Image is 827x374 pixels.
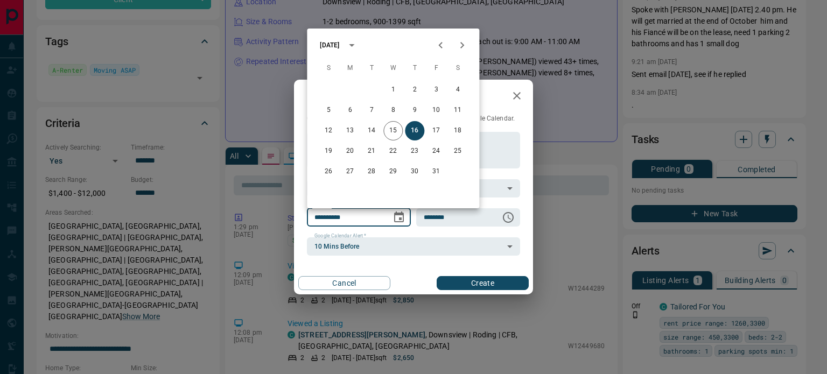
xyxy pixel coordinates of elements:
button: 27 [340,162,360,181]
button: 12 [319,121,338,140]
button: calendar view is open, switch to year view [342,36,361,54]
button: 4 [448,80,467,100]
button: 14 [362,121,381,140]
button: Previous month [430,34,451,56]
span: Monday [340,58,360,79]
span: Wednesday [383,58,403,79]
button: 15 [383,121,403,140]
div: 10 Mins Before [307,237,520,256]
span: Tuesday [362,58,381,79]
button: 26 [319,162,338,181]
button: 19 [319,142,338,161]
button: 28 [362,162,381,181]
button: 3 [426,80,446,100]
button: Choose time, selected time is 6:00 AM [497,207,519,228]
button: Create [437,276,529,290]
button: 29 [383,162,403,181]
button: Choose date, selected date is Oct 16, 2025 [388,207,410,228]
button: 30 [405,162,424,181]
button: 5 [319,101,338,120]
h2: New Task [294,80,367,114]
button: 16 [405,121,424,140]
span: Sunday [319,58,338,79]
label: Date [314,203,328,210]
button: 7 [362,101,381,120]
button: 6 [340,101,360,120]
button: Cancel [298,276,390,290]
button: 8 [383,101,403,120]
button: 11 [448,101,467,120]
button: 24 [426,142,446,161]
button: 22 [383,142,403,161]
button: 13 [340,121,360,140]
label: Time [424,203,438,210]
div: [DATE] [320,40,339,50]
button: 23 [405,142,424,161]
button: 21 [362,142,381,161]
span: Friday [426,58,446,79]
button: 1 [383,80,403,100]
button: 20 [340,142,360,161]
button: 25 [448,142,467,161]
button: 17 [426,121,446,140]
button: 10 [426,101,446,120]
button: 2 [405,80,424,100]
button: Next month [451,34,473,56]
button: 9 [405,101,424,120]
button: 18 [448,121,467,140]
span: Thursday [405,58,424,79]
span: Saturday [448,58,467,79]
label: Google Calendar Alert [314,232,366,239]
button: 31 [426,162,446,181]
